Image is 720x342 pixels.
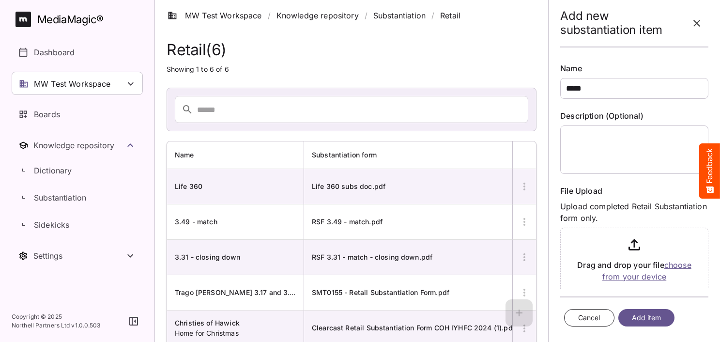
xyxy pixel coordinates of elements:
[168,10,262,21] a: MW Test Workspace
[12,312,101,321] p: Copyright © 2025
[175,319,240,327] span: Christies of Hawick
[175,253,240,261] span: 3.31 - closing down
[578,312,600,324] span: Cancel
[175,182,202,190] span: Life 360
[12,244,143,267] nav: Settings
[37,12,104,28] div: MediaMagic ®
[304,141,523,169] th: Substantiation form
[34,165,72,176] p: Dictionary
[175,218,217,226] span: 3.49 - match
[12,321,101,330] p: Northell Partners Ltd v 1.0.0.503
[12,244,143,267] button: Toggle Settings
[34,192,86,203] p: Substantiation
[312,324,515,332] span: Clearcast Retail Substantiation Form COH IYHFC 2024 (1).pdf
[12,103,143,126] a: Boards
[560,201,708,224] p: Upload completed Retail Substantiation form only.
[12,159,143,182] a: Dictionary
[33,251,124,261] div: Settings
[175,288,346,296] span: Trago [PERSON_NAME] 3.17 and 3.16 mismatch RSF
[12,41,143,64] a: Dashboard
[175,318,296,338] span: Home for Christmas
[632,312,661,324] span: Add item
[175,149,207,161] span: Name
[560,9,685,37] h2: Add new substantiation item
[560,186,708,197] label: File Upload
[560,63,708,74] label: Name
[564,309,614,327] button: Cancel
[12,134,143,157] button: Toggle Knowledge repository
[12,213,143,236] a: Sidekicks
[312,253,432,261] span: RSF 3.31 - match - closing down.pdf
[699,143,720,199] button: Feedback
[365,10,368,21] span: /
[373,10,426,21] a: Substantiation
[276,10,359,21] a: Knowledge repository
[312,288,449,296] span: SMT0155 - Retail Substantiation Form.pdf
[268,10,271,21] span: /
[34,78,111,90] p: MW Test Workspace
[12,186,143,209] a: Substantiation
[560,110,708,122] label: Description (Optional)
[618,309,675,327] button: Add item
[312,218,383,226] span: RSF 3.49 - match.pdf
[167,41,536,59] h1: Retail ( 6 )
[33,140,124,150] div: Knowledge repository
[12,134,143,238] nav: Knowledge repository
[34,109,60,120] p: Boards
[34,219,69,231] p: Sidekicks
[34,47,75,58] p: Dashboard
[431,10,434,21] span: /
[312,182,385,190] span: Life 360 subs doc.pdf
[167,64,536,74] p: Showing 1 to 6 of 6
[15,12,143,27] a: MediaMagic®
